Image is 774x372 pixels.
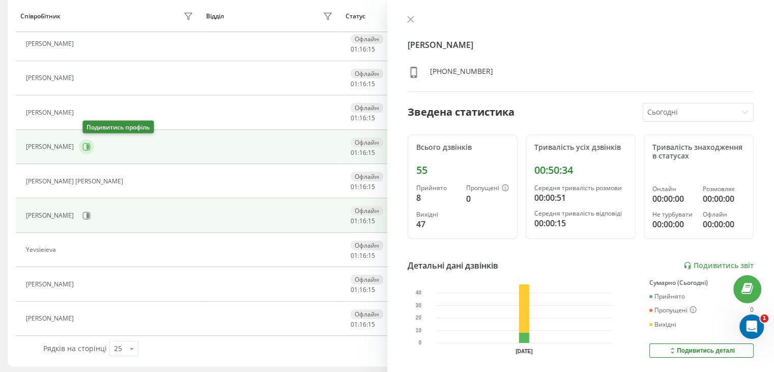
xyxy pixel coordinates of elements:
div: [PERSON_NAME] [26,74,76,82]
div: Тривалість знаходження в статусах [652,143,745,161]
div: Онлайн [652,185,695,193]
h4: [PERSON_NAME] [408,39,754,51]
span: 15 [368,45,375,54]
text: 20 [415,315,421,321]
span: 15 [368,251,375,260]
div: : : [351,218,375,225]
div: Вихідні [416,211,458,218]
div: 47 [416,218,458,230]
div: Пропущені [466,184,509,193]
span: 01 [351,148,358,157]
span: 16 [359,114,366,122]
span: 15 [368,217,375,225]
div: 0 [750,306,754,314]
span: 01 [351,45,358,54]
text: 30 [415,303,421,308]
div: 00:00:00 [703,218,745,230]
span: 01 [351,320,358,329]
span: 01 [351,182,358,191]
span: 15 [368,320,375,329]
text: 0 [418,340,421,346]
div: : : [351,149,375,156]
a: Подивитись звіт [683,261,754,270]
div: 8 [416,192,458,204]
div: [PERSON_NAME] [26,315,76,322]
div: Офлайн [703,211,745,218]
div: [PHONE_NUMBER] [430,66,493,81]
iframe: Intercom live chat [739,314,764,339]
span: 15 [368,285,375,294]
div: Відділ [206,13,224,20]
div: : : [351,252,375,259]
div: Середня тривалість розмови [534,184,627,192]
span: Рядків на сторінці [43,343,107,353]
div: Подивитись профіль [82,121,154,134]
div: 25 [114,343,122,354]
div: : : [351,183,375,191]
div: Yevsieieva [26,246,59,253]
div: Офлайн [351,275,383,284]
div: Тривалість усіх дзвінків [534,143,627,152]
text: 40 [415,290,421,296]
span: 16 [359,148,366,157]
div: Вихідні [649,321,676,328]
span: 15 [368,79,375,88]
div: 0 [466,193,509,205]
span: 16 [359,79,366,88]
span: 16 [359,251,366,260]
div: Офлайн [351,172,383,181]
div: Не турбувати [652,211,695,218]
div: [PERSON_NAME] [PERSON_NAME] [26,178,126,185]
div: : : [351,321,375,328]
div: [PERSON_NAME] [26,143,76,150]
div: 55 [416,164,509,176]
div: Розмовляє [703,185,745,193]
span: 01 [351,251,358,260]
div: Співробітник [20,13,61,20]
div: 00:00:00 [652,193,695,205]
div: 00:00:00 [652,218,695,230]
div: Всього дзвінків [416,143,509,152]
div: : : [351,286,375,294]
div: 00:50:34 [534,164,627,176]
div: : : [351,81,375,88]
span: 01 [351,114,358,122]
div: Офлайн [351,103,383,113]
div: : : [351,115,375,122]
div: Офлайн [351,241,383,250]
div: Середня тривалість відповіді [534,210,627,217]
text: 10 [415,328,421,333]
div: Зведена статистика [408,104,514,120]
div: Офлайн [351,69,383,78]
span: 16 [359,285,366,294]
div: Прийнято [649,293,685,300]
span: 16 [359,320,366,329]
div: Статус [346,13,365,20]
div: [PERSON_NAME] [26,109,76,116]
div: Офлайн [351,309,383,319]
div: 00:00:51 [534,192,627,204]
div: Офлайн [351,206,383,216]
span: 01 [351,79,358,88]
div: Прийнято [416,184,458,192]
span: 01 [351,285,358,294]
div: [PERSON_NAME] [26,40,76,47]
span: 16 [359,45,366,54]
span: 15 [368,148,375,157]
div: [PERSON_NAME] [26,281,76,288]
text: [DATE] [515,349,532,354]
span: 16 [359,217,366,225]
div: 00:00:00 [703,193,745,205]
span: 01 [351,217,358,225]
div: Подивитись деталі [668,347,735,355]
div: Детальні дані дзвінків [408,259,498,272]
button: Подивитись деталі [649,343,754,358]
div: : : [351,46,375,53]
div: 00:00:15 [534,217,627,229]
span: 15 [368,114,375,122]
span: 16 [359,182,366,191]
div: Офлайн [351,34,383,44]
span: 1 [760,314,768,323]
div: Офлайн [351,138,383,147]
div: Пропущені [649,306,697,314]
